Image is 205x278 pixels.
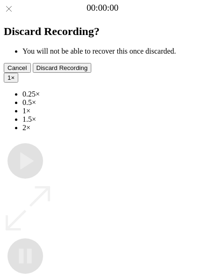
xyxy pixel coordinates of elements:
[87,3,118,13] a: 00:00:00
[4,63,31,73] button: Cancel
[22,115,201,124] li: 1.5×
[7,74,11,81] span: 1
[22,90,201,98] li: 0.25×
[4,25,201,38] h2: Discard Recording?
[22,107,201,115] li: 1×
[33,63,92,73] button: Discard Recording
[22,124,201,132] li: 2×
[22,98,201,107] li: 0.5×
[4,73,18,83] button: 1×
[22,47,201,56] li: You will not be able to recover this once discarded.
